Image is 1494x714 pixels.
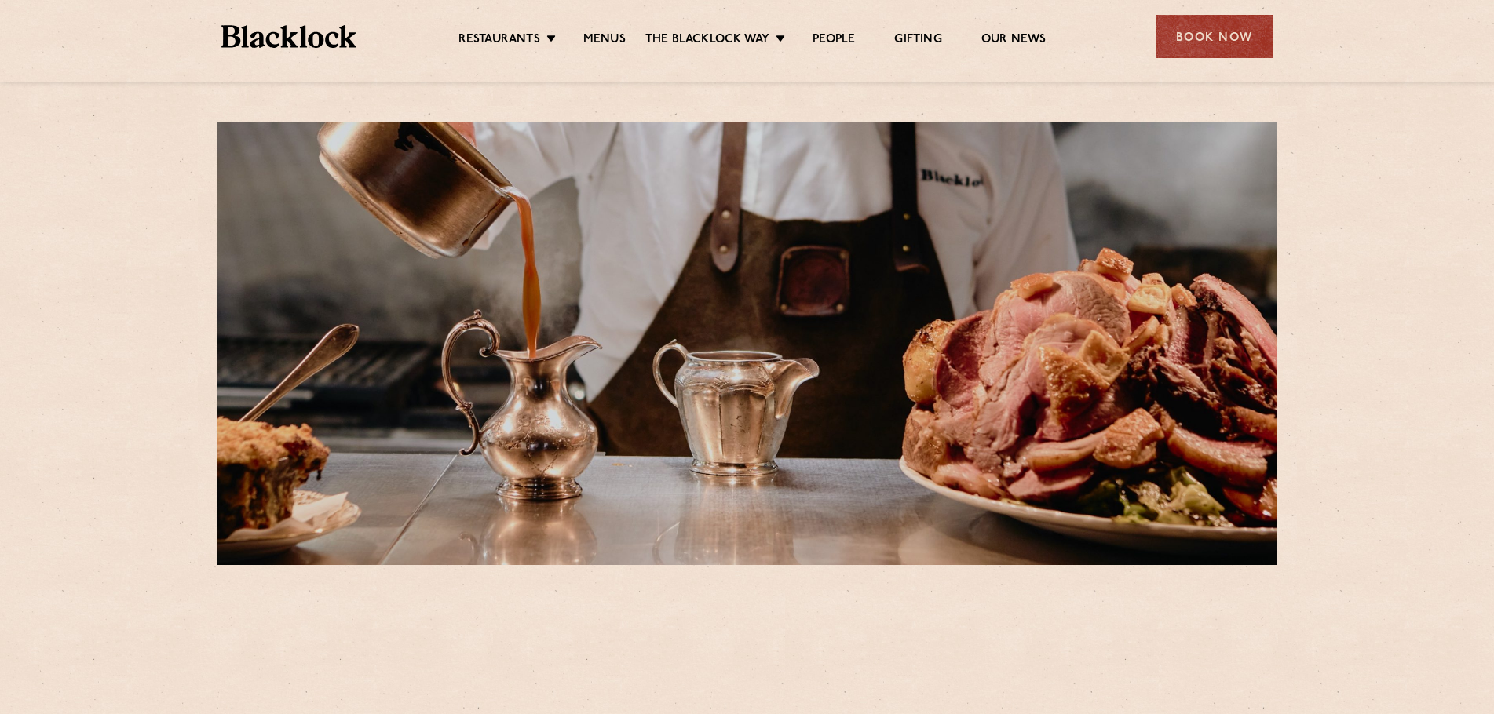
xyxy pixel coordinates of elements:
a: The Blacklock Way [645,32,769,49]
a: Our News [981,32,1047,49]
a: Menus [583,32,626,49]
a: Restaurants [458,32,540,49]
a: Gifting [894,32,941,49]
a: People [813,32,855,49]
img: BL_Textured_Logo-footer-cropped.svg [221,25,357,48]
div: Book Now [1156,15,1273,58]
